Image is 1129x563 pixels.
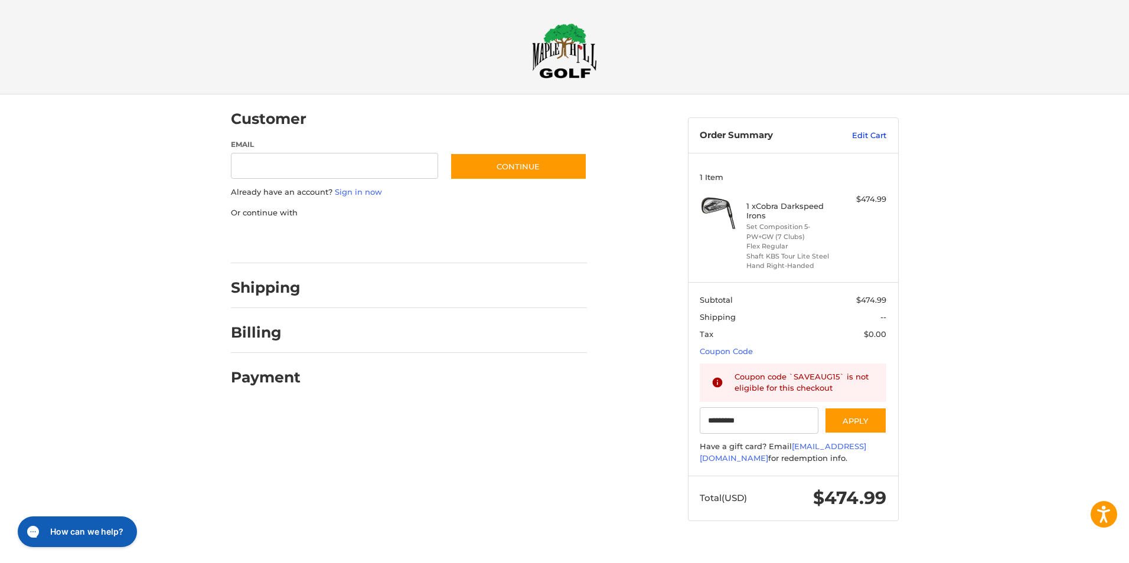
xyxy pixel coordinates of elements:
div: Have a gift card? Email for redemption info. [700,441,886,464]
span: $0.00 [864,329,886,339]
a: [EMAIL_ADDRESS][DOMAIN_NAME] [700,441,866,463]
span: $474.99 [856,295,886,305]
span: -- [880,312,886,322]
h2: Payment [231,368,301,387]
button: Apply [824,407,887,434]
h2: Billing [231,323,300,342]
li: Hand Right-Handed [746,261,837,271]
span: Tax [700,329,713,339]
p: Already have an account? [231,186,587,198]
input: Gift Certificate or Coupon Code [700,407,818,434]
h3: 1 Item [700,172,886,182]
div: Coupon code `SAVEAUG15` is not eligible for this checkout [735,371,875,394]
span: Subtotal [700,295,733,305]
h4: 1 x Cobra Darkspeed Irons [746,201,837,221]
iframe: PayPal-venmo [427,230,515,251]
span: $474.99 [813,487,886,509]
iframe: PayPal-paylater [327,230,416,251]
h2: Shipping [231,279,301,297]
p: Or continue with [231,207,587,219]
li: Shaft KBS Tour Lite Steel [746,251,837,261]
img: Maple Hill Golf [532,23,597,78]
li: Set Composition 5-PW+GW (7 Clubs) [746,222,837,241]
h3: Order Summary [700,130,827,142]
button: Continue [450,153,587,180]
span: Total (USD) [700,492,747,503]
a: Sign in now [335,187,382,197]
span: Shipping [700,312,736,322]
iframe: Gorgias live chat messenger [12,512,141,551]
h2: Customer [231,110,306,128]
li: Flex Regular [746,241,837,251]
label: Email [231,139,439,150]
iframe: PayPal-paypal [227,230,315,251]
iframe: Google Customer Reviews [1032,531,1129,563]
a: Coupon Code [700,346,753,356]
div: $474.99 [840,194,886,205]
a: Edit Cart [827,130,886,142]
